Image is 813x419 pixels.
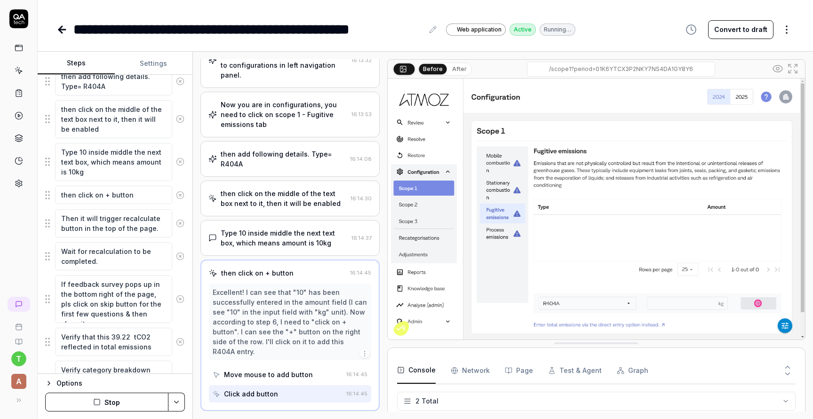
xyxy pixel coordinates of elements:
button: Remove step [172,186,188,205]
button: Stop [45,393,168,411]
button: Remove step [172,110,188,128]
div: Now you are in configurations, you need to click on scope 1 - Fugitive emissions tab [221,100,348,129]
button: Page [505,357,533,384]
button: Remove step [172,214,188,233]
div: Suggestions [45,185,185,205]
time: 16:14:45 [346,371,367,378]
div: Suggestions [45,100,185,139]
button: Settings [115,52,192,75]
time: 16:14:08 [350,156,372,162]
div: Suggestions [45,327,185,356]
button: Before [419,63,446,74]
div: Suggestions [45,142,185,182]
button: Console [397,357,436,384]
button: Steps [38,52,115,75]
button: Network [451,357,490,384]
a: Documentation [4,331,33,346]
time: 16:14:45 [346,390,367,397]
a: Web application [446,23,506,36]
span: Web application [457,25,502,34]
button: Show all interative elements [770,61,785,76]
button: Open in full screen [785,61,800,76]
div: Click add button [224,389,278,399]
div: Suggestions [45,275,185,324]
a: New conversation [8,297,30,312]
div: Suggestions [45,360,185,409]
div: Move mouse to add button [224,370,313,379]
time: 16:14:30 [351,195,372,202]
div: Excellent! I can see that "10" has been successfully entered in the amount field (I can see "10" ... [213,287,367,356]
div: Choose company 'QA tech-Calculations' from company list & go to configurations in left navigation... [221,40,348,80]
div: then add following details. Type= R404A [221,149,346,169]
div: Suggestions [45,242,185,271]
button: Options [45,378,185,389]
button: Remove step [172,332,188,351]
span: A [11,374,26,389]
time: 16:13:32 [351,57,372,63]
button: t [11,351,26,366]
time: 16:13:53 [351,111,372,118]
img: Screenshot [388,79,805,340]
button: Move mouse to add button16:14:45 [209,366,371,383]
time: 16:14:37 [351,235,372,241]
div: Type 10 inside middle the next text box, which means amount is 10kg [221,228,348,248]
button: Remove step [172,247,188,266]
div: then click on the middle of the text box next to it, then it will be enabled [221,189,347,208]
div: then click on + button [221,268,294,278]
button: Convert to draft [708,20,773,39]
div: Active [510,24,536,36]
div: Options [56,378,185,389]
button: A [4,366,33,391]
button: Click add button16:14:45 [209,385,371,403]
button: Remove step [172,72,188,91]
button: Remove step [172,152,188,171]
div: Suggestions [45,209,185,238]
button: Test & Agent [548,357,602,384]
div: Running… [540,24,575,36]
button: After [448,64,470,74]
button: Remove step [172,290,188,308]
time: 16:14:45 [350,269,371,276]
button: Graph [617,357,648,384]
a: Book a call with us [4,316,33,331]
div: Suggestions [45,67,185,96]
button: View version history [680,20,702,39]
